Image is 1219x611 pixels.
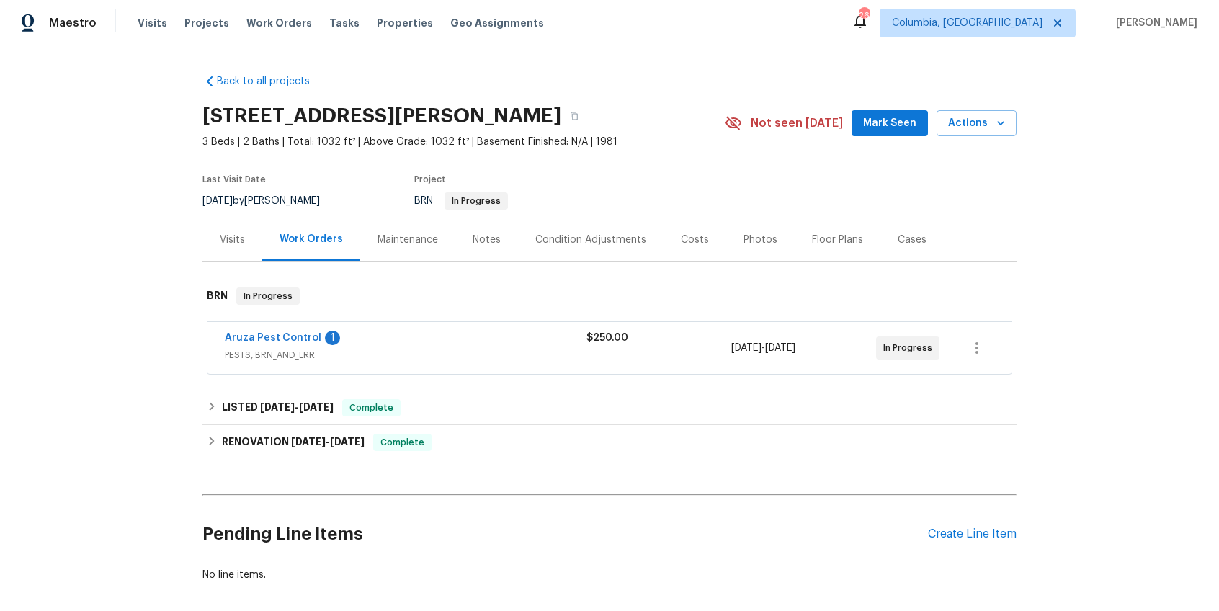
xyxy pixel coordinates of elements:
[138,16,167,30] span: Visits
[202,74,341,89] a: Back to all projects
[928,527,1017,541] div: Create Line Item
[202,175,266,184] span: Last Visit Date
[291,437,326,447] span: [DATE]
[898,233,926,247] div: Cases
[751,116,843,130] span: Not seen [DATE]
[260,402,295,412] span: [DATE]
[246,16,312,30] span: Work Orders
[330,437,365,447] span: [DATE]
[414,196,508,206] span: BRN
[202,568,1017,582] div: No line items.
[883,341,938,355] span: In Progress
[812,233,863,247] div: Floor Plans
[291,437,365,447] span: -
[731,341,795,355] span: -
[49,16,97,30] span: Maestro
[280,232,343,246] div: Work Orders
[863,115,916,133] span: Mark Seen
[202,135,725,149] span: 3 Beds | 2 Baths | Total: 1032 ft² | Above Grade: 1032 ft² | Basement Finished: N/A | 1981
[202,109,561,123] h2: [STREET_ADDRESS][PERSON_NAME]
[299,402,334,412] span: [DATE]
[586,333,628,343] span: $250.00
[731,343,762,353] span: [DATE]
[744,233,777,247] div: Photos
[202,391,1017,425] div: LISTED [DATE]-[DATE]Complete
[765,343,795,353] span: [DATE]
[225,333,321,343] a: Aruza Pest Control
[207,287,228,305] h6: BRN
[184,16,229,30] span: Projects
[375,435,430,450] span: Complete
[446,197,506,205] span: In Progress
[222,399,334,416] h6: LISTED
[535,233,646,247] div: Condition Adjustments
[473,233,501,247] div: Notes
[238,289,298,303] span: In Progress
[852,110,928,137] button: Mark Seen
[450,16,544,30] span: Geo Assignments
[892,16,1042,30] span: Columbia, [GEOGRAPHIC_DATA]
[202,501,928,568] h2: Pending Line Items
[202,196,233,206] span: [DATE]
[220,233,245,247] div: Visits
[378,233,438,247] div: Maintenance
[260,402,334,412] span: -
[377,16,433,30] span: Properties
[1110,16,1197,30] span: [PERSON_NAME]
[414,175,446,184] span: Project
[937,110,1017,137] button: Actions
[948,115,1005,133] span: Actions
[329,18,360,28] span: Tasks
[202,425,1017,460] div: RENOVATION [DATE]-[DATE]Complete
[202,273,1017,319] div: BRN In Progress
[202,192,337,210] div: by [PERSON_NAME]
[225,348,586,362] span: PESTS, BRN_AND_LRR
[561,103,587,129] button: Copy Address
[344,401,399,415] span: Complete
[681,233,709,247] div: Costs
[222,434,365,451] h6: RENOVATION
[859,9,869,23] div: 26
[325,331,340,345] div: 1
